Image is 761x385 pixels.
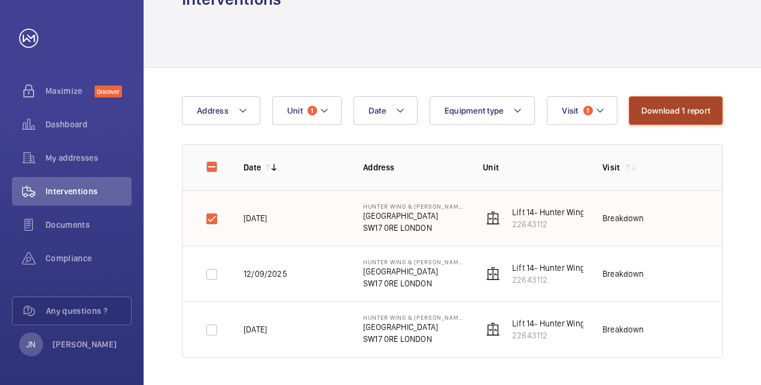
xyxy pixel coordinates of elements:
span: Address [197,106,229,115]
button: Unit1 [272,96,342,125]
p: [GEOGRAPHIC_DATA] [363,321,464,333]
img: elevator.svg [486,267,500,281]
span: Visit [562,106,578,115]
p: 22643112 [512,329,605,341]
p: [GEOGRAPHIC_DATA] [363,265,464,277]
p: Visit [602,161,620,173]
p: SW17 0RE LONDON [363,333,464,345]
span: Unit [287,106,303,115]
button: Address [182,96,260,125]
div: Breakdown [602,323,644,335]
span: Maximize [45,85,95,97]
button: Equipment type [430,96,535,125]
img: elevator.svg [486,211,500,225]
p: [DATE] [243,212,267,224]
p: Hunter Wing & [PERSON_NAME] [363,203,464,210]
p: Hunter Wing & [PERSON_NAME] [363,314,464,321]
button: Visit1 [547,96,617,125]
button: Download 1 report [629,96,723,125]
span: Equipment type [445,106,504,115]
p: JN [26,338,35,350]
span: Date [369,106,386,115]
p: Unit [483,161,583,173]
button: Date [354,96,418,125]
span: Compliance [45,252,132,264]
p: SW17 0RE LONDON [363,222,464,234]
p: Address [363,161,464,173]
p: 12/09/2025 [243,268,287,280]
span: Documents [45,219,132,231]
p: [GEOGRAPHIC_DATA] [363,210,464,222]
span: Interventions [45,185,132,197]
p: 22643112 [512,218,605,230]
span: Any questions ? [46,305,131,317]
p: Hunter Wing & [PERSON_NAME] [363,258,464,265]
p: 22643112 [512,274,605,286]
p: [DATE] [243,323,267,335]
span: Discover [95,85,122,97]
span: 1 [308,106,317,115]
p: Lift 14- Hunter Wing (7FL) [512,262,605,274]
p: SW17 0RE LONDON [363,277,464,289]
div: Breakdown [602,212,644,224]
span: My addresses [45,152,132,164]
p: Lift 14- Hunter Wing (7FL) [512,317,605,329]
span: Dashboard [45,118,132,130]
p: [PERSON_NAME] [53,338,117,350]
div: Breakdown [602,268,644,280]
img: elevator.svg [486,322,500,337]
span: 1 [583,106,593,115]
p: Lift 14- Hunter Wing (7FL) [512,206,605,218]
p: Date [243,161,261,173]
